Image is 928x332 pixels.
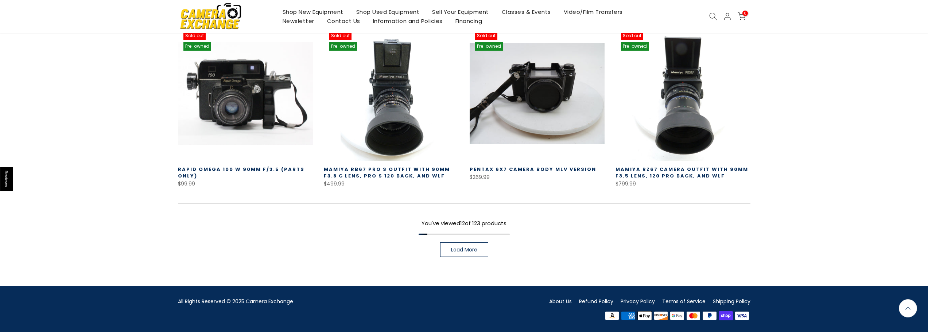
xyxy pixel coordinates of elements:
a: Refund Policy [579,298,613,305]
a: Classes & Events [495,7,557,16]
a: About Us [549,298,572,305]
img: google pay [669,310,686,321]
a: Contact Us [321,16,366,26]
img: american express [620,310,637,321]
a: Terms of Service [662,298,706,305]
img: discover [653,310,669,321]
a: Information and Policies [366,16,449,26]
img: paypal [702,310,718,321]
a: Pentax 6X7 Camera Body MLV Version [470,166,596,173]
a: Back to the top [899,299,917,317]
img: apple pay [636,310,653,321]
a: Privacy Policy [621,298,655,305]
img: amazon payments [604,310,620,321]
img: master [685,310,702,321]
a: Mamiya RB67 Pro S Outfit with 90MM F3.8 C Lens, Pro S 120 Back, and WLF [324,166,450,179]
a: 0 [738,12,746,20]
a: Sell Your Equipment [426,7,496,16]
a: Newsletter [276,16,321,26]
a: Load More [440,242,488,257]
a: Mamiya RZ67 Camera Outfit with 90MM F3.5 Lens, 120 Pro Back, and WLF [616,166,748,179]
div: $99.99 [178,179,313,188]
div: $499.99 [324,179,459,188]
a: Rapid Omega 100 w 90mm f/3.5 (Parts Only) [178,166,304,179]
span: 0 [742,11,748,16]
div: $799.99 [616,179,750,188]
div: All Rights Reserved © 2025 Camera Exchange [178,297,459,306]
a: Video/Film Transfers [557,7,629,16]
img: shopify pay [718,310,734,321]
span: 12 [460,219,465,227]
div: $269.99 [470,173,605,182]
img: visa [734,310,750,321]
a: Shop New Equipment [276,7,350,16]
a: Shipping Policy [713,298,750,305]
span: You've viewed of 123 products [422,219,506,227]
a: Shop Used Equipment [350,7,426,16]
span: Load More [451,247,477,252]
a: Financing [449,16,489,26]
